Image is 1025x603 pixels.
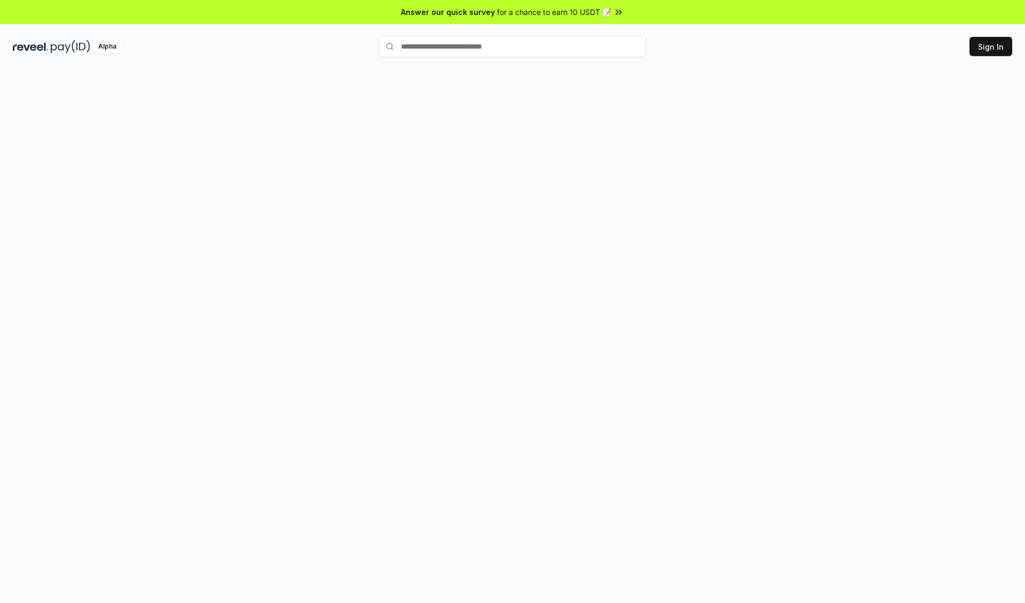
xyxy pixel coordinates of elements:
img: pay_id [51,40,90,53]
span: Answer our quick survey [401,6,495,18]
button: Sign In [969,37,1012,56]
img: reveel_dark [13,40,49,53]
div: Alpha [92,40,122,53]
span: for a chance to earn 10 USDT 📝 [497,6,611,18]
